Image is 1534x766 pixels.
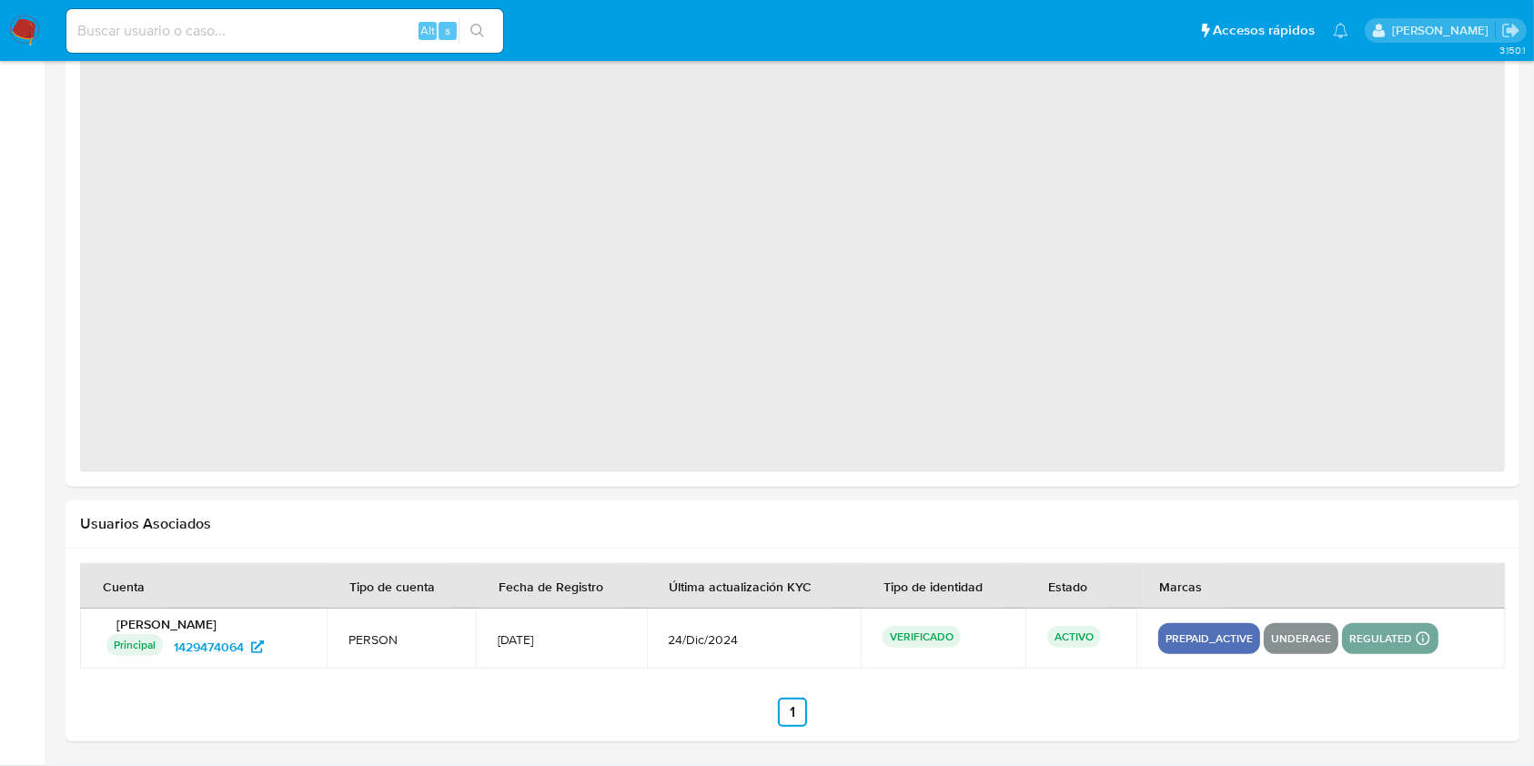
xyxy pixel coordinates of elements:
span: s [445,22,450,39]
h2: Usuarios Asociados [80,515,1505,533]
input: Buscar usuario o caso... [66,19,503,43]
a: Notificaciones [1333,23,1348,38]
span: Alt [420,22,435,39]
p: juanbautista.fernandez@mercadolibre.com [1392,22,1495,39]
a: Salir [1501,21,1520,40]
button: search-icon [459,18,496,44]
span: 3.150.1 [1499,43,1525,57]
span: Accesos rápidos [1213,21,1315,40]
